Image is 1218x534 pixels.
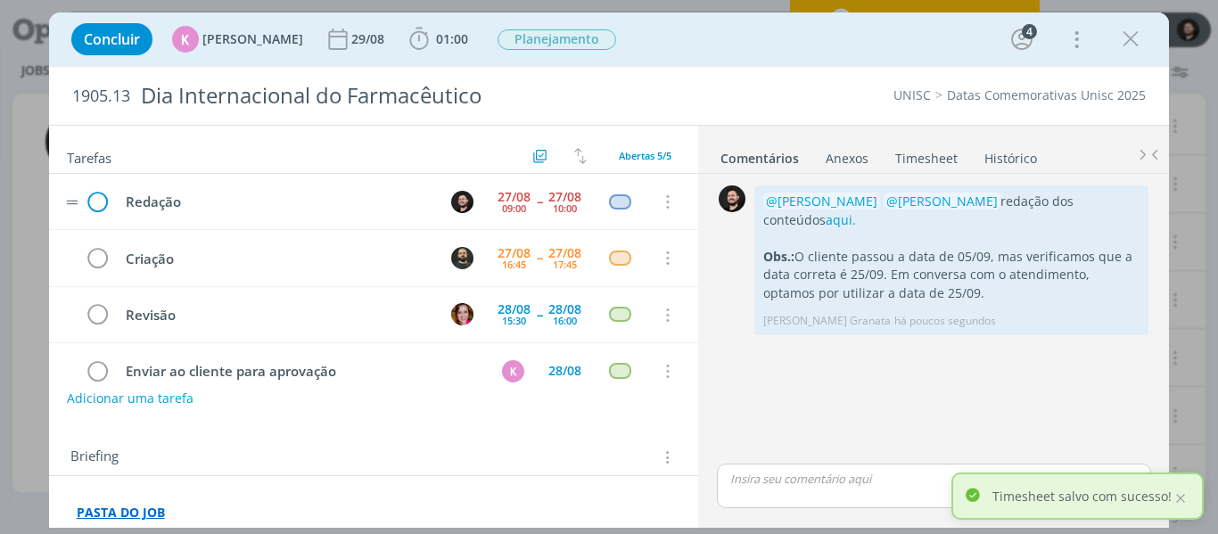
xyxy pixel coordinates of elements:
span: -- [537,195,542,208]
button: K [499,357,526,384]
div: 28/08 [548,303,581,316]
div: Criação [119,248,435,270]
span: [PERSON_NAME] [202,33,303,45]
span: Tarefas [67,145,111,167]
span: -- [537,308,542,321]
p: [PERSON_NAME] Granata [763,313,891,329]
div: Enviar ao cliente para aprovação [119,360,486,382]
span: @[PERSON_NAME] [766,193,877,209]
div: dialog [49,12,1170,528]
span: Briefing [70,446,119,469]
strong: Obs.: [763,248,794,265]
div: 28/08 [548,365,581,377]
button: P [449,244,475,271]
div: Revisão [119,304,435,326]
a: Datas Comemorativas Unisc 2025 [947,86,1146,103]
div: 16:00 [553,316,577,325]
div: Redação [119,191,435,213]
button: B [449,301,475,328]
button: B [449,188,475,215]
div: Dia Internacional do Farmacêutico [134,74,691,118]
a: UNISC [893,86,931,103]
div: K [502,360,524,382]
span: Concluir [84,32,140,46]
button: 01:00 [405,25,473,53]
button: Adicionar uma tarefa [66,382,194,415]
div: 27/08 [548,247,581,259]
span: @[PERSON_NAME] [886,193,998,209]
div: 27/08 [548,191,581,203]
div: Anexos [826,150,868,168]
span: 01:00 [436,30,468,47]
button: Planejamento [497,29,617,51]
div: K [172,26,199,53]
button: K[PERSON_NAME] [172,26,303,53]
a: PASTA DO JOB [77,504,165,521]
img: B [719,185,745,212]
p: redação dos conteúdos [763,193,1140,229]
a: Comentários [720,142,800,168]
img: P [451,247,473,269]
div: 09:00 [502,203,526,213]
div: 4 [1022,24,1037,39]
a: Histórico [983,142,1038,168]
span: -- [537,251,542,264]
a: aqui. [826,211,856,228]
img: B [451,191,473,213]
div: 10:00 [553,203,577,213]
span: 1905.13 [72,86,130,106]
div: 17:45 [553,259,577,269]
div: 15:30 [502,316,526,325]
div: 29/08 [351,33,388,45]
span: Planejamento [498,29,616,50]
span: Abertas 5/5 [619,149,671,162]
button: Concluir [71,23,152,55]
div: 27/08 [498,191,531,203]
button: 4 [1008,25,1036,53]
img: drag-icon.svg [66,200,78,205]
div: 16:45 [502,259,526,269]
img: B [451,303,473,325]
p: Timesheet salvo com sucesso! [992,487,1172,505]
div: 28/08 [498,303,531,316]
span: há poucos segundos [894,313,996,329]
p: O cliente passou a data de 05/09, mas verificamos que a data correta é 25/09. Em conversa com o a... [763,248,1140,302]
div: 27/08 [498,247,531,259]
img: arrow-down-up.svg [574,148,587,164]
a: Timesheet [894,142,959,168]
